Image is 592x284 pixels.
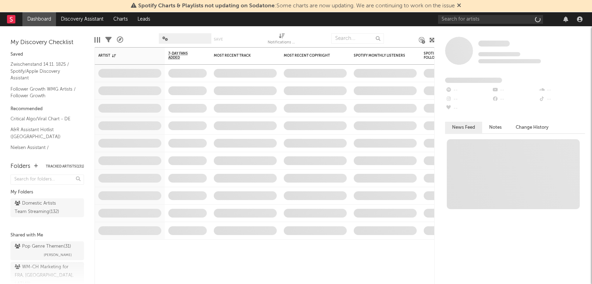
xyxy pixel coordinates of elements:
div: -- [538,95,585,104]
a: Pop Genre Themen(31)[PERSON_NAME] [10,241,84,260]
div: Spotify Monthly Listeners [354,54,406,58]
button: Save [214,37,223,41]
span: Fans Added by Platform [445,78,502,83]
div: -- [445,104,492,113]
div: Artist [98,54,151,58]
button: Notes [482,122,509,133]
div: -- [445,86,492,95]
div: -- [492,86,538,95]
div: Edit Columns [94,30,100,50]
div: -- [445,95,492,104]
span: : Some charts are now updating. We are continuing to work on the issue [138,3,455,9]
span: 0 fans last week [478,59,541,63]
a: Dashboard [22,12,56,26]
a: Follower Growth WMG Artists / Follower Growth [10,85,77,100]
span: Dismiss [457,3,461,9]
span: [PERSON_NAME] [44,251,72,259]
input: Search... [331,33,384,44]
div: Saved [10,50,84,59]
span: Spotify Charts & Playlists not updating on Sodatone [138,3,275,9]
button: News Feed [445,122,482,133]
a: Domestic Artists Team Streaming(132) [10,198,84,217]
div: Most Recent Track [214,54,266,58]
a: Zwischenstand 14.11. 1825 / Spotify/Apple Discovery Assistant [10,61,77,82]
div: A&R Pipeline [117,30,123,50]
div: Spotify Followers [424,51,448,60]
a: Nielsen Assistant / [GEOGRAPHIC_DATA] [10,144,77,158]
div: Most Recent Copyright [284,54,336,58]
div: Pop Genre Themen ( 31 ) [15,242,71,251]
a: Critical Algo/Viral Chart - DE [10,115,77,123]
div: Filters [105,30,112,50]
input: Search for folders... [10,175,84,185]
div: Notifications (Artist) [268,38,296,47]
button: Change History [509,122,556,133]
button: Tracked Artists(131) [46,165,84,168]
div: Domestic Artists Team Streaming ( 132 ) [15,199,64,216]
div: -- [538,86,585,95]
div: Recommended [10,105,84,113]
div: Folders [10,162,30,171]
a: Some Artist [478,40,510,47]
span: Some Artist [478,41,510,47]
div: -- [492,95,538,104]
input: Search for artists [438,15,543,24]
a: A&R Assistant Hotlist ([GEOGRAPHIC_DATA]) [10,126,77,140]
div: Shared with Me [10,231,84,240]
div: My Folders [10,188,84,197]
a: Charts [108,12,133,26]
a: Discovery Assistant [56,12,108,26]
a: Leads [133,12,155,26]
span: Tracking Since: [DATE] [478,52,520,56]
div: Notifications (Artist) [268,30,296,50]
span: 7-Day Fans Added [168,51,196,60]
div: My Discovery Checklist [10,38,84,47]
